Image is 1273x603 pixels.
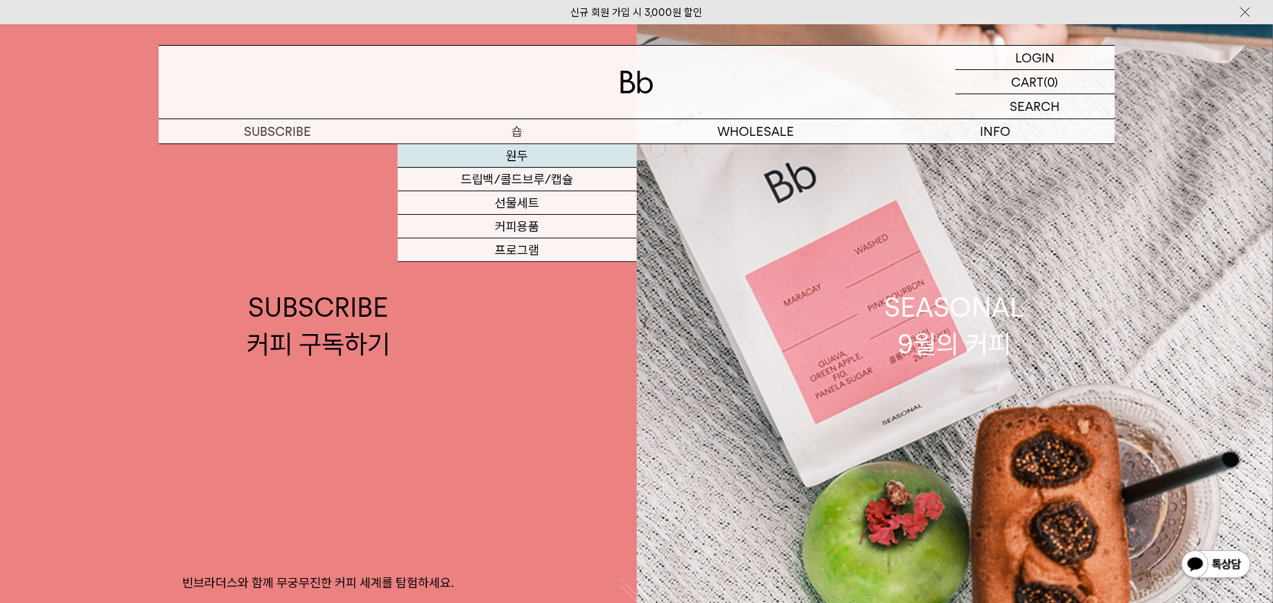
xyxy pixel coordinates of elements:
p: SEARCH [1010,94,1060,119]
a: 커피용품 [398,215,637,238]
a: 숍 [398,119,637,143]
p: INFO [876,119,1115,143]
a: SUBSCRIBE [159,119,398,143]
a: CART (0) [956,70,1115,94]
a: 신규 회원 가입 시 3,000원 할인 [571,6,703,19]
a: 드립백/콜드브루/캡슐 [398,168,637,191]
p: CART [1012,70,1044,94]
p: WHOLESALE [637,119,876,143]
a: 선물세트 [398,191,637,215]
p: LOGIN [1015,46,1055,69]
img: 카카오톡 채널 1:1 채팅 버튼 [1180,549,1252,582]
div: SUBSCRIBE 커피 구독하기 [247,289,390,362]
img: 로고 [620,71,653,94]
a: 원두 [398,144,637,168]
div: SEASONAL 9월의 커피 [885,289,1025,362]
p: (0) [1044,70,1059,94]
a: 프로그램 [398,238,637,262]
a: LOGIN [956,46,1115,70]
